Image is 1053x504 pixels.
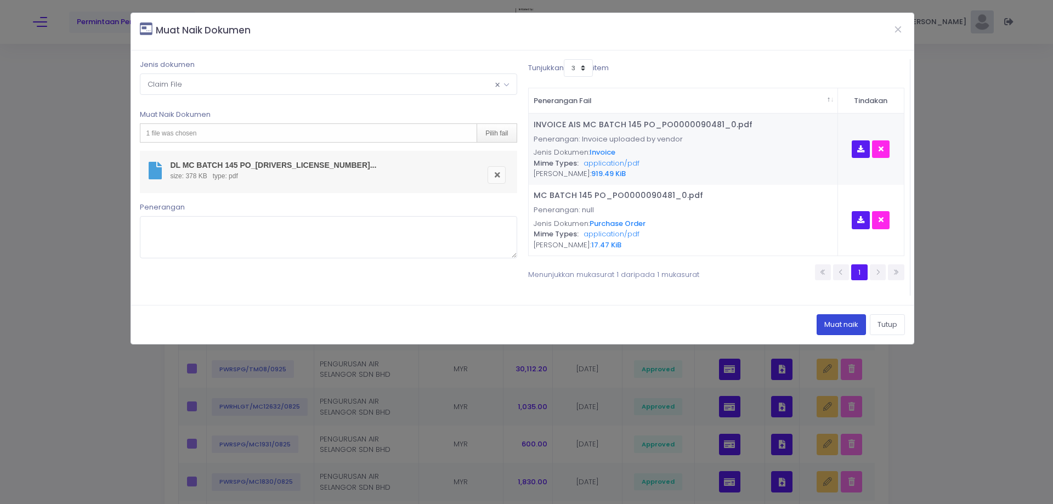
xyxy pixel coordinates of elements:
[167,172,210,180] span: size: 378 KB
[156,24,251,37] small: Muat Naik Dokumen
[477,124,516,142] div: Pilih fail
[591,168,626,179] span: 919.49 KiB
[534,158,579,168] span: Mime Types:
[534,147,590,157] span: Jenis Dokumen:
[534,168,591,179] span: [PERSON_NAME]:
[140,109,211,120] label: Muat Naik Dokumen
[852,211,870,229] button: Muat turun
[140,59,195,70] label: Jenis dokumen
[870,314,905,335] button: Tutup
[851,264,867,280] a: 1
[852,140,870,158] button: Muat turun
[534,229,579,239] span: Mime Types:
[584,158,639,168] span: application/pdf
[495,77,500,92] span: Remove all items
[146,129,196,137] span: 1 file was chosen
[872,211,890,229] button: Padam
[817,314,866,335] button: Muat naik
[140,74,516,94] span: Claim File
[590,218,646,229] span: Purchase Order
[838,88,904,114] th: Tindakan : activate to sort column ascending
[534,240,591,250] span: [PERSON_NAME]:
[529,88,839,114] th: Penerangan Fail : activate to sort column descending
[534,202,703,218] p: Penerangan: null
[140,73,517,94] span: Claim File
[140,202,185,213] label: Penerangan
[534,218,590,229] span: Jenis Dokumen:
[564,59,593,77] select: Tunjukkanitem
[528,59,609,77] label: Tunjukkan item
[170,160,376,171] div: DL MC BATCH 145 PO_PO0000090481_0.pdf
[590,147,615,157] span: Invoice
[872,140,890,158] button: Padam
[210,172,241,180] span: type: pdf
[534,190,703,201] a: MC BATCH 145 PO_PO0000090481_0.pdf
[534,131,752,148] p: Penerangan: Invoice uploaded by vendor
[591,240,621,250] span: 17.47 KiB
[584,229,639,239] span: application/pdf
[534,119,752,130] a: INVOICE AIS MC BATCH 145 PO_PO0000090481_0.pdf
[528,263,678,280] div: Menunjukkan mukasurat 1 daripada 1 mukasurat
[885,15,912,43] button: Close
